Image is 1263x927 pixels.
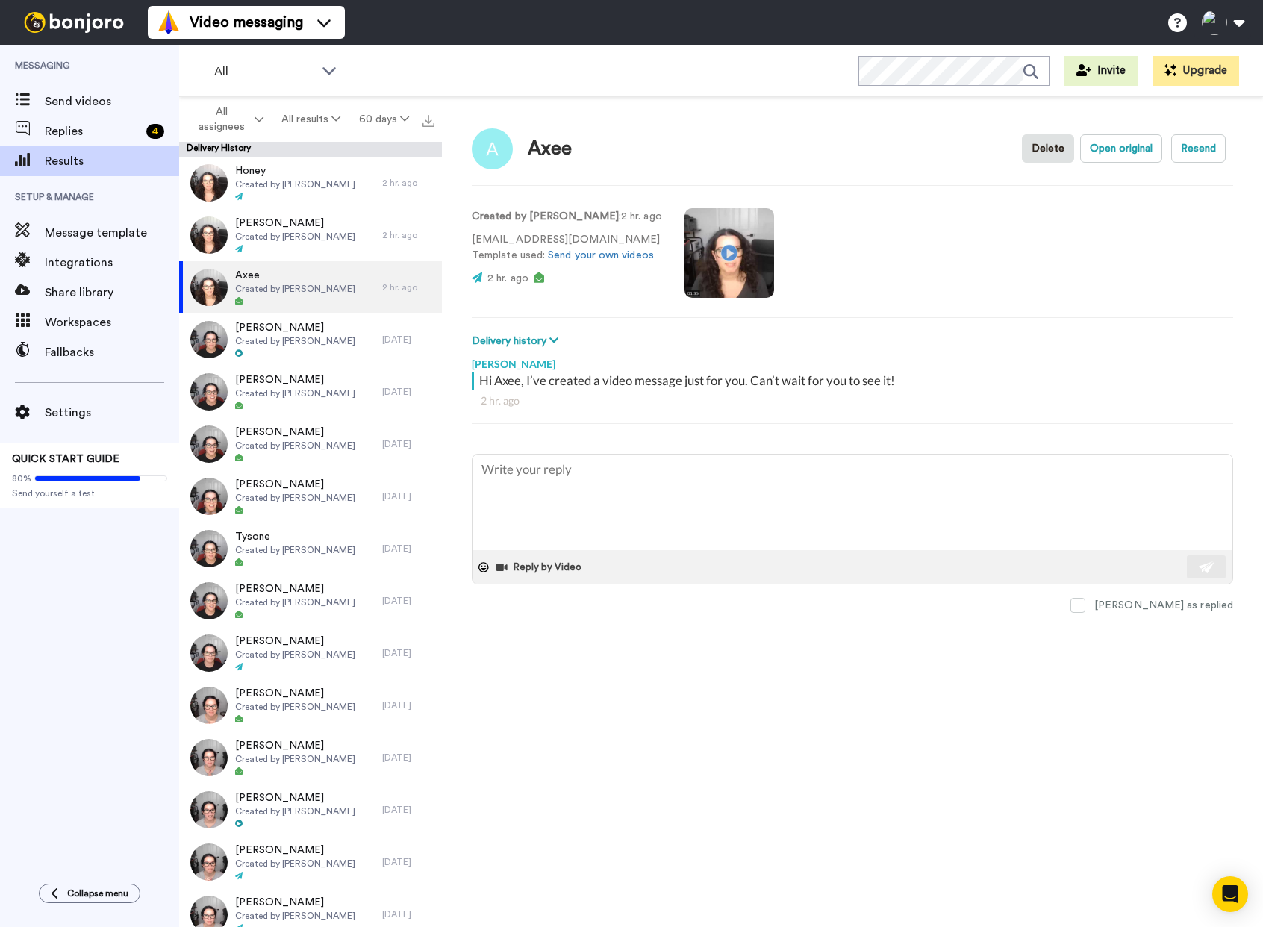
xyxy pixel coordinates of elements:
[382,229,434,241] div: 2 hr. ago
[1064,56,1138,86] button: Invite
[179,261,442,313] a: AxeeCreated by [PERSON_NAME]2 hr. ago
[382,490,434,502] div: [DATE]
[45,224,179,242] span: Message template
[235,492,355,504] span: Created by [PERSON_NAME]
[235,440,355,452] span: Created by [PERSON_NAME]
[528,138,573,160] div: Axee
[146,124,164,139] div: 4
[190,791,228,828] img: e2005f8c-3abb-4081-9d97-6e528a48ac50-thumb.jpg
[190,530,228,567] img: 4577fde7-2cbd-47a1-a531-ce7c4c124dec-thumb.jpg
[382,386,434,398] div: [DATE]
[190,582,228,619] img: 3049ccb9-814e-491e-bad5-6095ff1bd912-thumb.jpg
[382,699,434,711] div: [DATE]
[235,805,355,817] span: Created by [PERSON_NAME]
[495,556,586,578] button: Reply by Video
[190,478,228,515] img: 571a680d-764c-480e-8b62-d3cc8000fa4e-thumb.jpg
[182,99,272,140] button: All assignees
[179,575,442,627] a: [PERSON_NAME]Created by [PERSON_NAME][DATE]
[190,321,228,358] img: f82c8910-b46e-4e68-b23c-4637bf773a67-thumb.jpg
[190,269,228,306] img: ad6f167f-15dd-4b93-a104-df9436372143-thumb.jpg
[157,10,181,34] img: vm-color.svg
[235,320,355,335] span: [PERSON_NAME]
[179,313,442,366] a: [PERSON_NAME]Created by [PERSON_NAME][DATE]
[235,268,355,283] span: Axee
[350,106,418,133] button: 60 days
[382,438,434,450] div: [DATE]
[235,387,355,399] span: Created by [PERSON_NAME]
[235,372,355,387] span: [PERSON_NAME]
[418,108,439,131] button: Export all results that match these filters now.
[45,343,179,361] span: Fallbacks
[235,910,355,922] span: Created by [PERSON_NAME]
[235,163,355,178] span: Honey
[382,543,434,555] div: [DATE]
[382,908,434,920] div: [DATE]
[472,211,619,222] strong: Created by [PERSON_NAME]
[179,418,442,470] a: [PERSON_NAME]Created by [PERSON_NAME][DATE]
[190,425,228,463] img: d75867fd-6035-40a9-b574-956fd264e4b1-thumb.jpg
[235,895,355,910] span: [PERSON_NAME]
[190,634,228,672] img: fafb1966-3d7c-41e8-9cdc-a7ad2c508daa-thumb.jpg
[1094,598,1233,613] div: [PERSON_NAME] as replied
[235,843,355,858] span: [PERSON_NAME]
[382,177,434,189] div: 2 hr. ago
[235,858,355,870] span: Created by [PERSON_NAME]
[179,679,442,731] a: [PERSON_NAME]Created by [PERSON_NAME][DATE]
[45,93,179,110] span: Send videos
[272,106,349,133] button: All results
[179,157,442,209] a: HoneyCreated by [PERSON_NAME]2 hr. ago
[422,115,434,127] img: export.svg
[472,333,563,349] button: Delivery history
[1080,134,1162,163] button: Open original
[12,454,119,464] span: QUICK START GUIDE
[179,522,442,575] a: TysoneCreated by [PERSON_NAME][DATE]
[18,12,130,33] img: bj-logo-header-white.svg
[382,334,434,346] div: [DATE]
[487,273,528,284] span: 2 hr. ago
[45,404,179,422] span: Settings
[472,232,662,263] p: [EMAIL_ADDRESS][DOMAIN_NAME] Template used:
[472,209,662,225] p: : 2 hr. ago
[382,752,434,764] div: [DATE]
[45,254,179,272] span: Integrations
[472,128,513,169] img: Image of Axee
[382,804,434,816] div: [DATE]
[179,470,442,522] a: [PERSON_NAME]Created by [PERSON_NAME][DATE]
[235,477,355,492] span: [PERSON_NAME]
[235,596,355,608] span: Created by [PERSON_NAME]
[191,104,252,134] span: All assignees
[235,790,355,805] span: [PERSON_NAME]
[190,164,228,202] img: a1b05da5-ad1b-498f-a761-5a5a8bf35d63-thumb.jpg
[179,366,442,418] a: [PERSON_NAME]Created by [PERSON_NAME][DATE]
[179,209,442,261] a: [PERSON_NAME]Created by [PERSON_NAME]2 hr. ago
[235,216,355,231] span: [PERSON_NAME]
[45,284,179,302] span: Share library
[190,687,228,724] img: 8f814e6c-e2c5-478a-aab2-72ad2358b8f8-thumb.jpg
[39,884,140,903] button: Collapse menu
[479,372,1229,390] div: Hi Axee, I’ve created a video message just for you. Can’t wait for you to see it!
[214,63,314,81] span: All
[235,529,355,544] span: Tysone
[382,595,434,607] div: [DATE]
[235,425,355,440] span: [PERSON_NAME]
[1199,561,1215,573] img: send-white.svg
[382,856,434,868] div: [DATE]
[1153,56,1239,86] button: Upgrade
[12,487,167,499] span: Send yourself a test
[235,649,355,661] span: Created by [PERSON_NAME]
[12,472,31,484] span: 80%
[67,887,128,899] span: Collapse menu
[179,836,442,888] a: [PERSON_NAME]Created by [PERSON_NAME][DATE]
[190,12,303,33] span: Video messaging
[382,647,434,659] div: [DATE]
[235,581,355,596] span: [PERSON_NAME]
[179,142,442,157] div: Delivery History
[179,784,442,836] a: [PERSON_NAME]Created by [PERSON_NAME][DATE]
[382,281,434,293] div: 2 hr. ago
[179,731,442,784] a: [PERSON_NAME]Created by [PERSON_NAME][DATE]
[45,152,179,170] span: Results
[190,739,228,776] img: 8ac4455d-e256-4ae1-b176-284c54240d19-thumb.jpg
[235,335,355,347] span: Created by [PERSON_NAME]
[235,686,355,701] span: [PERSON_NAME]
